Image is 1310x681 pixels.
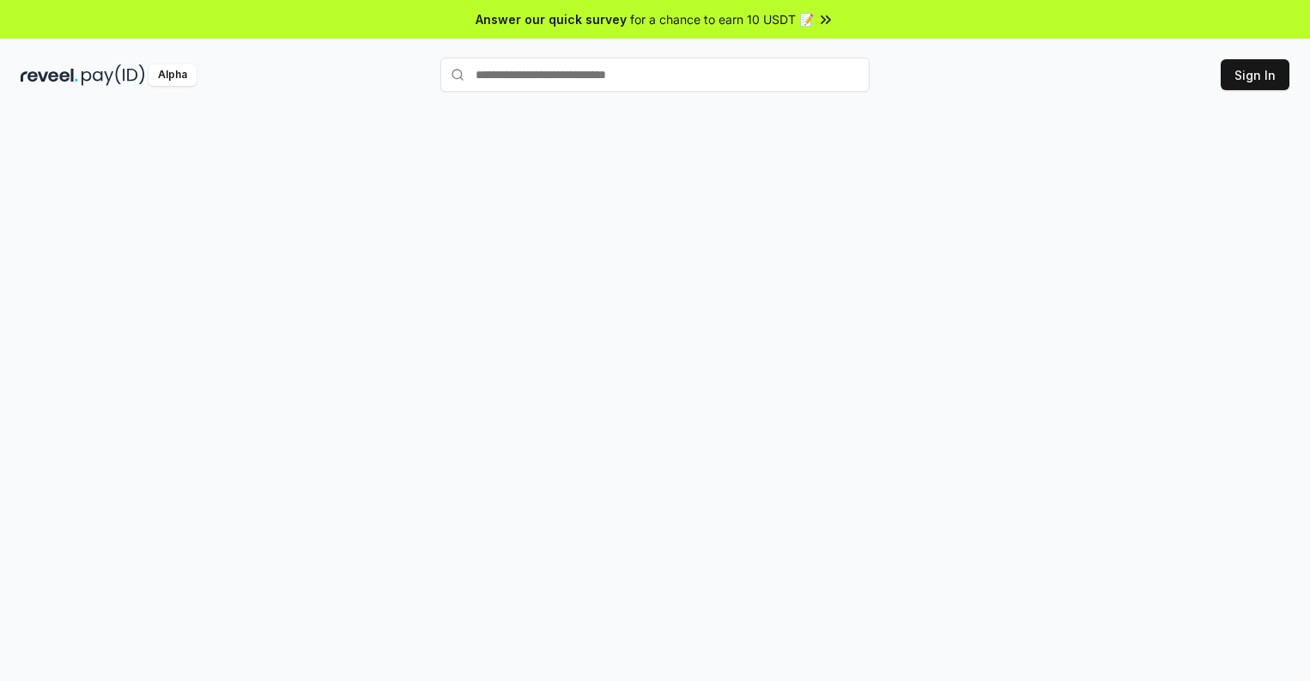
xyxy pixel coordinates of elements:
[476,10,627,28] span: Answer our quick survey
[21,64,78,86] img: reveel_dark
[1221,59,1289,90] button: Sign In
[82,64,145,86] img: pay_id
[149,64,197,86] div: Alpha
[630,10,814,28] span: for a chance to earn 10 USDT 📝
